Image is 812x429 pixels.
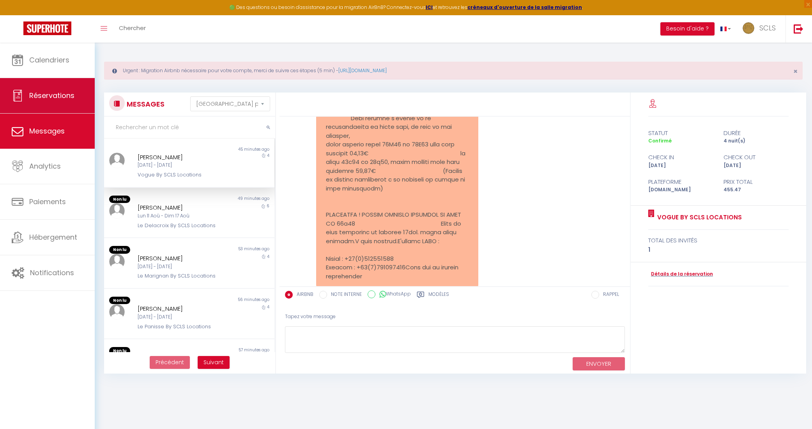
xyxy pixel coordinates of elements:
[109,153,125,168] img: ...
[109,196,130,203] span: Non lu
[718,153,794,162] div: check out
[138,171,227,179] div: Vogue By SCLS Locations
[29,232,77,242] span: Hébergement
[718,177,794,187] div: Prix total
[138,162,227,169] div: [DATE] - [DATE]
[718,162,794,169] div: [DATE]
[189,246,275,254] div: 53 minutes ago
[29,126,65,136] span: Messages
[718,186,794,194] div: 455.47
[29,55,69,65] span: Calendriers
[793,68,798,75] button: Close
[104,117,275,139] input: Rechercher un mot clé
[793,66,798,76] span: ×
[375,290,411,299] label: WhatsApp
[428,291,449,301] label: Modèles
[189,297,275,304] div: 56 minutes ago
[655,213,742,222] a: Vogue By SCLS Locations
[643,177,718,187] div: Plateforme
[599,291,619,299] label: RAPPEL
[189,196,275,203] div: 49 minutes ago
[573,357,625,371] button: ENVOYER
[643,128,718,138] div: statut
[648,137,672,144] span: Confirmé
[138,304,227,313] div: [PERSON_NAME]
[189,347,275,355] div: 57 minutes ago
[267,153,269,158] span: 4
[267,203,269,209] span: 6
[327,291,362,299] label: NOTE INTERNE
[743,22,754,34] img: ...
[267,254,269,260] span: 4
[338,67,387,74] a: [URL][DOMAIN_NAME]
[198,356,230,369] button: Next
[648,271,713,278] a: Détails de la réservation
[759,23,776,33] span: SCLS
[643,162,718,169] div: [DATE]
[138,323,227,331] div: Le Panisse By SCLS Locations
[29,161,61,171] span: Analytics
[138,263,227,271] div: [DATE] - [DATE]
[156,358,184,366] span: Précédent
[648,245,789,255] div: 1
[125,95,165,113] h3: MESSAGES
[660,22,715,36] button: Besoin d'aide ?
[467,4,582,11] a: créneaux d'ouverture de la salle migration
[109,347,130,355] span: Non lu
[109,297,130,304] span: Non lu
[203,358,224,366] span: Suivant
[718,128,794,138] div: durée
[104,62,803,80] div: Urgent : Migration Airbnb nécessaire pour votre compte, merci de suivre ces étapes (5 min) -
[29,91,74,100] span: Réservations
[109,304,125,320] img: ...
[109,246,130,254] span: Non lu
[138,254,227,263] div: [PERSON_NAME]
[285,307,625,326] div: Tapez votre message
[29,197,66,206] span: Paiements
[138,212,227,220] div: Lun 11 Aoû - Dim 17 Aoû
[138,203,227,212] div: [PERSON_NAME]
[119,24,146,32] span: Chercher
[794,24,803,34] img: logout
[138,313,227,321] div: [DATE] - [DATE]
[737,15,785,43] a: ... SCLS
[138,272,227,280] div: Le Marignan By SCLS Locations
[109,203,125,219] img: ...
[189,146,275,153] div: 45 minutes ago
[6,3,30,27] button: Ouvrir le widget de chat LiveChat
[718,137,794,145] div: 4 nuit(s)
[23,21,71,35] img: Super Booking
[109,254,125,269] img: ...
[643,186,718,194] div: [DOMAIN_NAME]
[30,268,74,278] span: Notifications
[138,222,227,230] div: Le Delacroix By SCLS Locations
[138,153,227,162] div: [PERSON_NAME]
[426,4,433,11] a: ICI
[113,15,152,43] a: Chercher
[643,153,718,162] div: check in
[648,236,789,245] div: total des invités
[267,304,269,310] span: 4
[293,291,313,299] label: AIRBNB
[150,356,190,369] button: Previous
